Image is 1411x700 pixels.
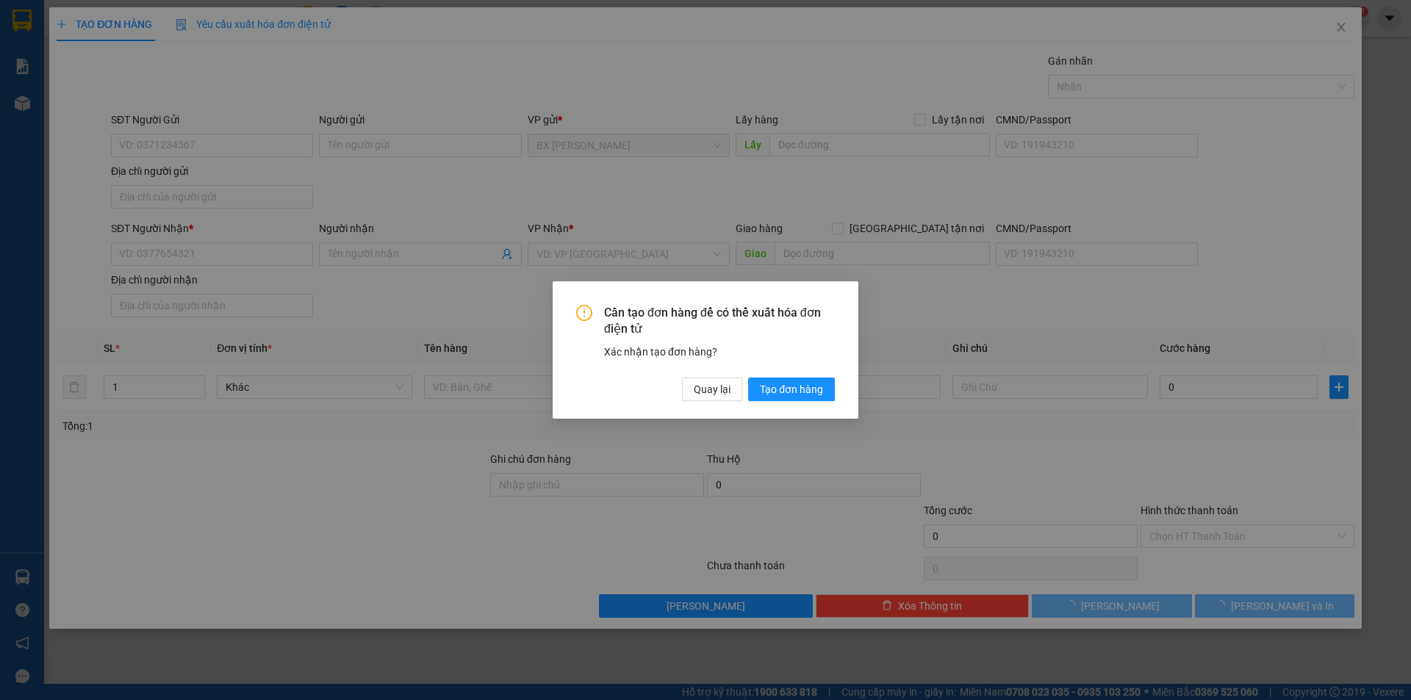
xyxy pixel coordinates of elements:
span: exclamation-circle [576,305,592,321]
button: Tạo đơn hàng [748,378,835,401]
div: Xác nhận tạo đơn hàng? [604,344,835,360]
button: Quay lại [682,378,742,401]
span: Tạo đơn hàng [760,381,823,397]
span: Cần tạo đơn hàng để có thể xuất hóa đơn điện tử [604,305,835,338]
span: Quay lại [694,381,730,397]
